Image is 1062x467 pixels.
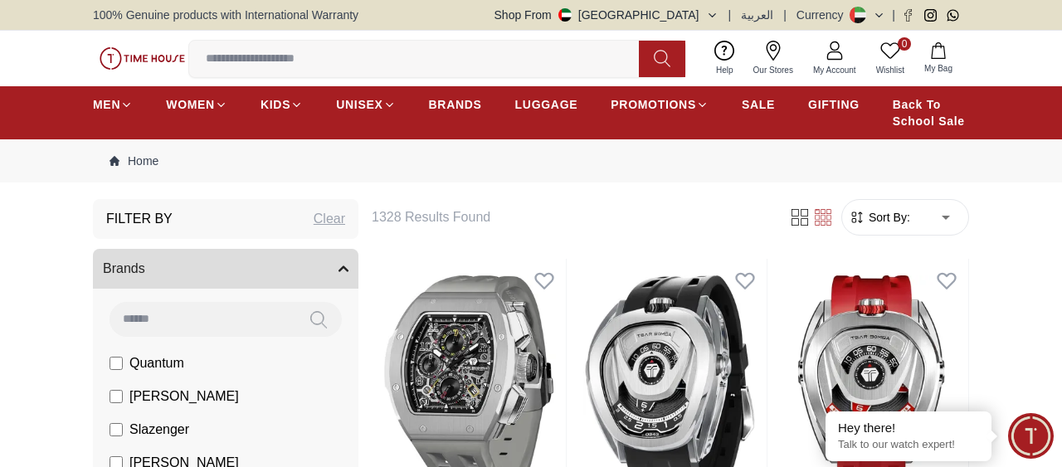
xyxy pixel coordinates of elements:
[515,96,578,113] span: LUGGAGE
[166,90,227,119] a: WOMEN
[706,37,743,80] a: Help
[429,90,482,119] a: BRANDS
[558,8,572,22] img: United Arab Emirates
[1008,413,1054,459] div: Chat Widget
[93,90,133,119] a: MEN
[261,96,290,113] span: KIDS
[611,90,709,119] a: PROMOTIONS
[783,7,787,23] span: |
[429,96,482,113] span: BRANDS
[865,209,910,226] span: Sort By:
[893,90,969,136] a: Back To School Sale
[336,96,382,113] span: UNISEX
[898,37,911,51] span: 0
[100,47,185,69] img: ...
[902,9,914,22] a: Facebook
[494,7,719,23] button: Shop From[GEOGRAPHIC_DATA]
[838,420,979,436] div: Hey there!
[849,209,910,226] button: Sort By:
[106,209,173,229] h3: Filter By
[611,96,696,113] span: PROMOTIONS
[129,420,189,440] span: Slazenger
[947,9,959,22] a: Whatsapp
[892,7,895,23] span: |
[808,96,860,113] span: GIFTING
[314,209,345,229] div: Clear
[129,353,184,373] span: Quantum
[747,64,800,76] span: Our Stores
[924,9,937,22] a: Instagram
[796,7,850,23] div: Currency
[372,207,768,227] h6: 1328 Results Found
[742,96,775,113] span: SALE
[93,7,358,23] span: 100% Genuine products with International Warranty
[808,90,860,119] a: GIFTING
[918,62,959,75] span: My Bag
[166,96,215,113] span: WOMEN
[336,90,395,119] a: UNISEX
[838,438,979,452] p: Talk to our watch expert!
[806,64,863,76] span: My Account
[728,7,732,23] span: |
[515,90,578,119] a: LUGGAGE
[110,153,158,169] a: Home
[93,139,969,182] nav: Breadcrumb
[893,96,969,129] span: Back To School Sale
[261,90,303,119] a: KIDS
[110,357,123,370] input: Quantum
[110,390,123,403] input: [PERSON_NAME]
[93,96,120,113] span: MEN
[742,90,775,119] a: SALE
[93,249,358,289] button: Brands
[914,39,962,78] button: My Bag
[866,37,914,80] a: 0Wishlist
[110,423,123,436] input: Slazenger
[870,64,911,76] span: Wishlist
[741,7,773,23] button: العربية
[103,259,145,279] span: Brands
[743,37,803,80] a: Our Stores
[129,387,239,406] span: [PERSON_NAME]
[709,64,740,76] span: Help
